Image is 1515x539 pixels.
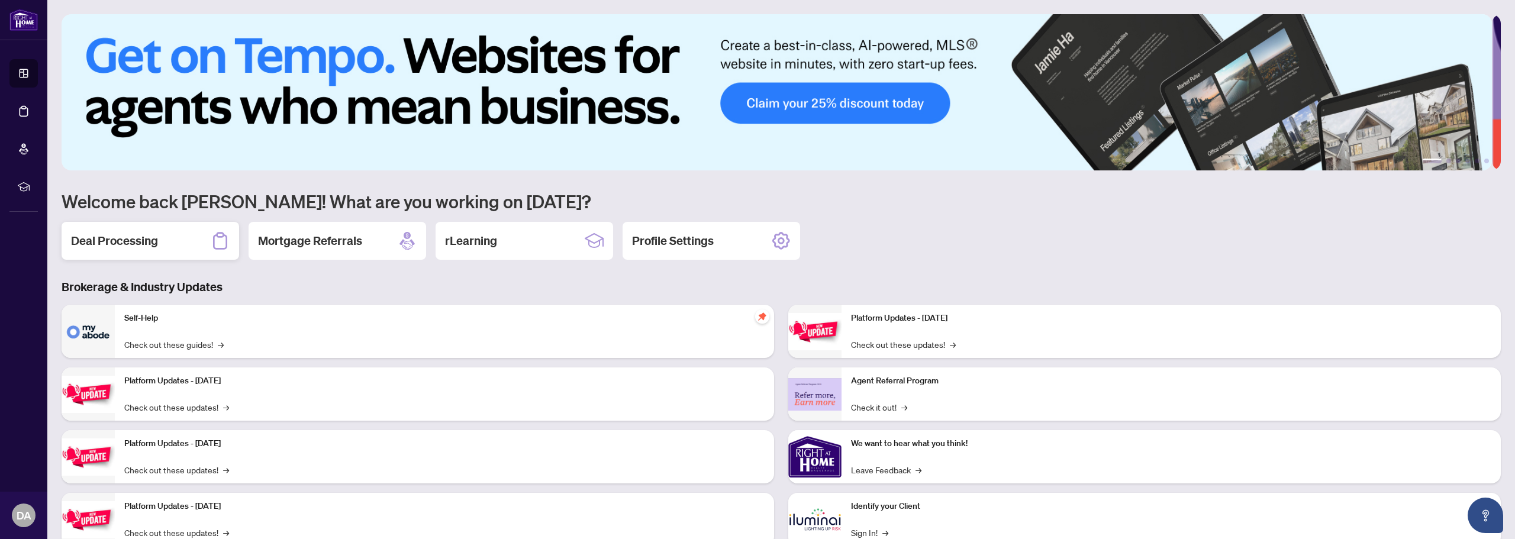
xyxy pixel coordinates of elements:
span: → [882,526,888,539]
h2: rLearning [445,233,497,249]
span: → [901,401,907,414]
button: 4 [1465,159,1470,163]
span: → [916,463,921,476]
img: Platform Updates - June 23, 2025 [788,313,842,350]
img: Slide 0 [62,14,1492,170]
img: Platform Updates - September 16, 2025 [62,376,115,413]
a: Check out these updates!→ [851,338,956,351]
p: Platform Updates - [DATE] [124,500,765,513]
p: Agent Referral Program [851,375,1491,388]
img: logo [9,9,38,31]
img: Platform Updates - July 8, 2025 [62,501,115,538]
span: pushpin [755,309,769,324]
span: → [950,338,956,351]
span: DA [17,507,31,524]
p: Platform Updates - [DATE] [124,375,765,388]
p: Self-Help [124,312,765,325]
span: → [223,401,229,414]
p: We want to hear what you think! [851,437,1491,450]
h1: Welcome back [PERSON_NAME]! What are you working on [DATE]? [62,190,1501,212]
a: Check it out!→ [851,401,907,414]
a: Check out these guides!→ [124,338,224,351]
span: → [223,463,229,476]
h2: Deal Processing [71,233,158,249]
p: Platform Updates - [DATE] [124,437,765,450]
a: Check out these updates!→ [124,401,229,414]
a: Check out these updates!→ [124,463,229,476]
a: Check out these updates!→ [124,526,229,539]
img: Platform Updates - July 21, 2025 [62,438,115,476]
span: → [218,338,224,351]
a: Leave Feedback→ [851,463,921,476]
button: 6 [1484,159,1489,163]
button: 2 [1446,159,1451,163]
h2: Mortgage Referrals [258,233,362,249]
h3: Brokerage & Industry Updates [62,279,1501,295]
img: We want to hear what you think! [788,430,842,483]
button: 3 [1456,159,1461,163]
img: Agent Referral Program [788,378,842,411]
button: Open asap [1468,498,1503,533]
img: Self-Help [62,305,115,358]
p: Platform Updates - [DATE] [851,312,1491,325]
a: Sign In!→ [851,526,888,539]
h2: Profile Settings [632,233,714,249]
p: Identify your Client [851,500,1491,513]
span: → [223,526,229,539]
button: 5 [1475,159,1479,163]
button: 1 [1423,159,1442,163]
